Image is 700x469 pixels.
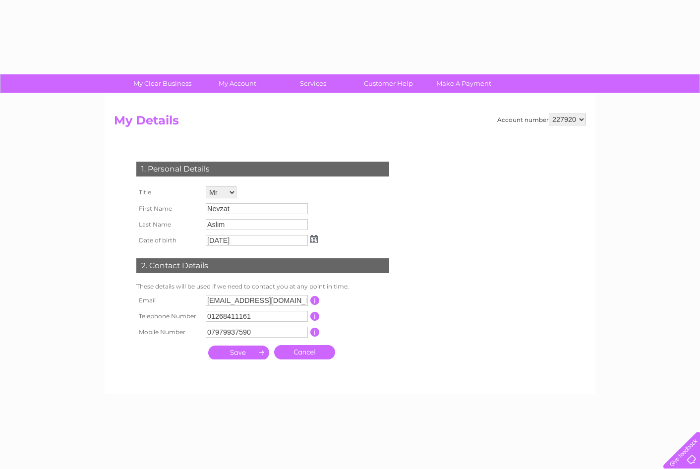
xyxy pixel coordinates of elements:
th: Mobile Number [134,324,203,340]
th: Email [134,293,203,308]
input: Information [310,296,320,305]
a: Cancel [274,345,335,359]
th: First Name [134,201,203,217]
th: Date of birth [134,233,203,248]
th: Telephone Number [134,308,203,324]
a: My Account [197,74,279,93]
a: My Clear Business [121,74,203,93]
div: Account number [497,114,586,125]
input: Submit [208,346,269,359]
th: Title [134,184,203,201]
div: 2. Contact Details [136,258,389,273]
a: Services [272,74,354,93]
a: Make A Payment [423,74,505,93]
img: ... [310,235,318,243]
h2: My Details [114,114,586,132]
input: Information [310,328,320,337]
td: These details will be used if we need to contact you at any point in time. [134,281,392,293]
input: Information [310,312,320,321]
th: Last Name [134,217,203,233]
a: Customer Help [348,74,429,93]
div: 1. Personal Details [136,162,389,176]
